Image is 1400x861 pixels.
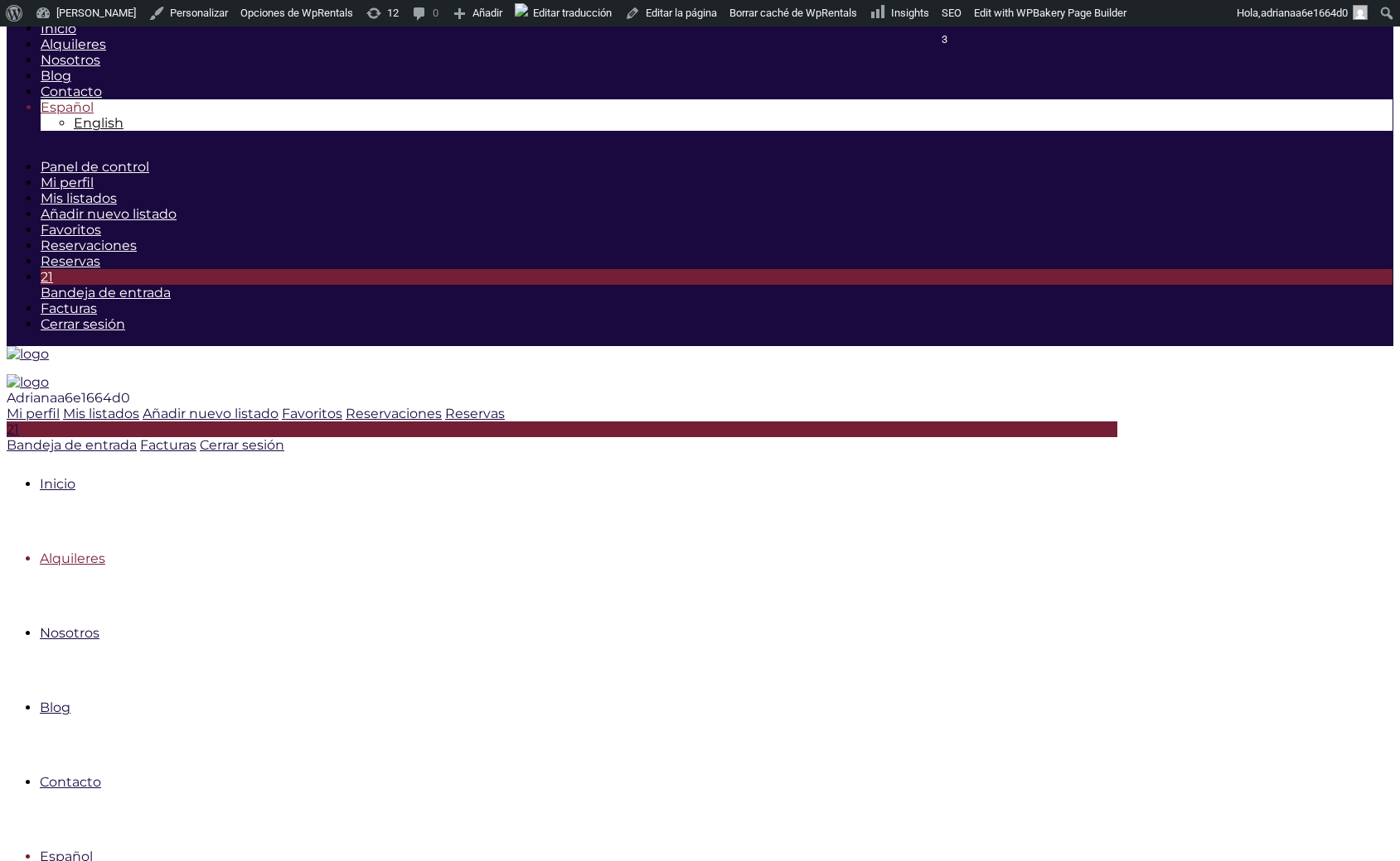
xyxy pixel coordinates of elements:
[1261,7,1348,19] span: adrianaa6e1664d0
[41,52,100,68] a: Nosotros
[40,700,70,715] a: Blog
[143,406,279,421] a: Añadir nuevo listado
[7,374,49,390] img: logo
[40,476,75,492] a: Inicio
[41,36,106,52] a: Alquileres
[41,269,1393,285] div: 21
[41,206,177,222] a: Añadir nuevo listado
[41,238,137,253] a: Reservaciones
[40,551,105,566] a: Alquileres
[942,26,962,53] div: 3
[41,21,76,36] a: Inicio
[41,175,94,190] a: Mi perfil
[7,390,130,406] span: Adrianaa6e1664d0
[41,253,100,269] a: Reservas
[7,346,49,362] img: logo
[74,115,124,131] a: Cambiar a English
[41,99,94,115] a: Cambiar a Español
[41,222,101,238] a: Favoritos
[200,437,284,453] a: Cerrar sesión
[346,406,442,421] a: Reservaciones
[74,115,124,131] span: English
[282,406,342,421] a: Favoritos
[41,269,1393,301] a: 21Bandeja de entrada
[41,301,97,316] a: Facturas
[63,406,139,421] a: Mis listados
[7,421,1117,437] div: 21
[41,99,94,115] span: Español
[40,774,101,790] a: Contacto
[41,159,149,175] a: Panel de control
[41,190,117,206] a: Mis listados
[445,406,505,421] a: Reservas
[40,625,99,641] a: Nosotros
[41,84,102,99] a: Contacto
[7,421,1117,453] a: 21 Bandeja de entrada
[41,316,125,332] a: Cerrar sesión
[7,406,60,421] a: Mi perfil
[41,68,71,84] a: Blog
[942,7,962,19] span: SEO
[140,437,196,453] a: Facturas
